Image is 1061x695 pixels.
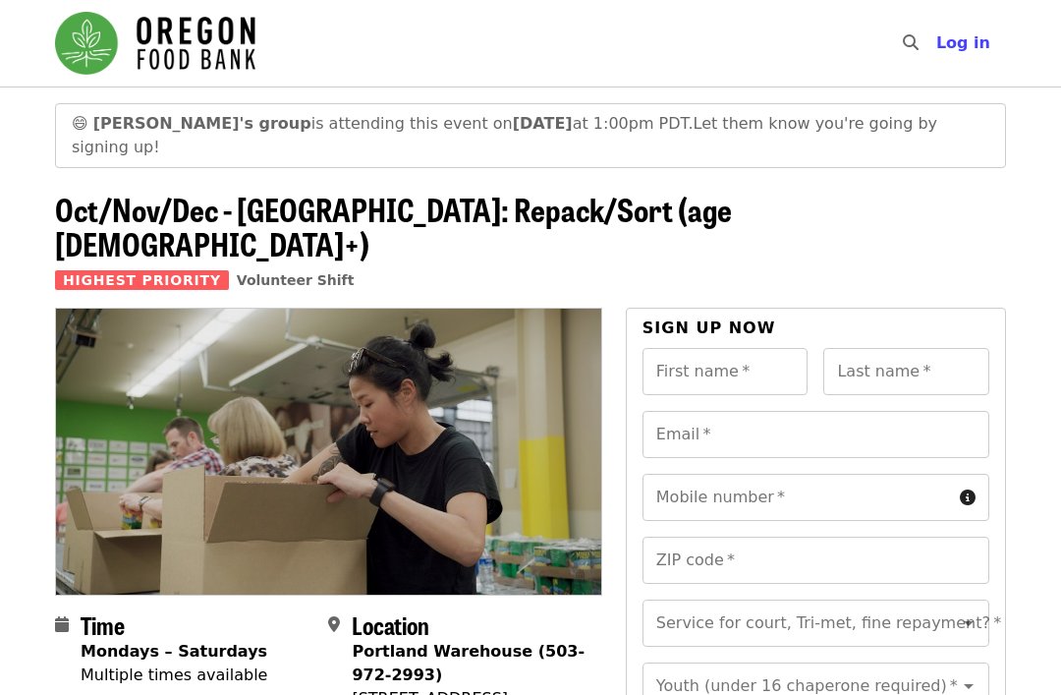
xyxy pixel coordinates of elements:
[56,309,601,594] img: Oct/Nov/Dec - Portland: Repack/Sort (age 8+) organized by Oregon Food Bank
[93,114,694,133] span: is attending this event on at 1:00pm PDT.
[642,319,776,337] span: Sign up now
[642,348,809,395] input: First name
[642,537,989,584] input: ZIP code
[642,411,989,458] input: Email
[81,608,125,642] span: Time
[513,114,573,133] strong: [DATE]
[823,348,989,395] input: Last name
[903,33,919,52] i: search icon
[81,664,267,687] div: Multiple times available
[55,12,255,75] img: Oregon Food Bank - Home
[960,489,976,507] i: circle-info icon
[81,642,267,661] strong: Mondays – Saturdays
[55,270,229,290] span: Highest Priority
[930,20,946,67] input: Search
[936,33,990,52] span: Log in
[352,608,429,642] span: Location
[955,609,982,637] button: Open
[352,642,585,684] strong: Portland Warehouse (503-972-2993)
[237,272,355,288] a: Volunteer Shift
[55,186,732,266] span: Oct/Nov/Dec - [GEOGRAPHIC_DATA]: Repack/Sort (age [DEMOGRAPHIC_DATA]+)
[93,114,311,133] strong: [PERSON_NAME]'s group
[921,24,1006,63] button: Log in
[642,474,952,521] input: Mobile number
[328,615,340,634] i: map-marker-alt icon
[55,615,69,634] i: calendar icon
[72,114,88,133] span: grinning face emoji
